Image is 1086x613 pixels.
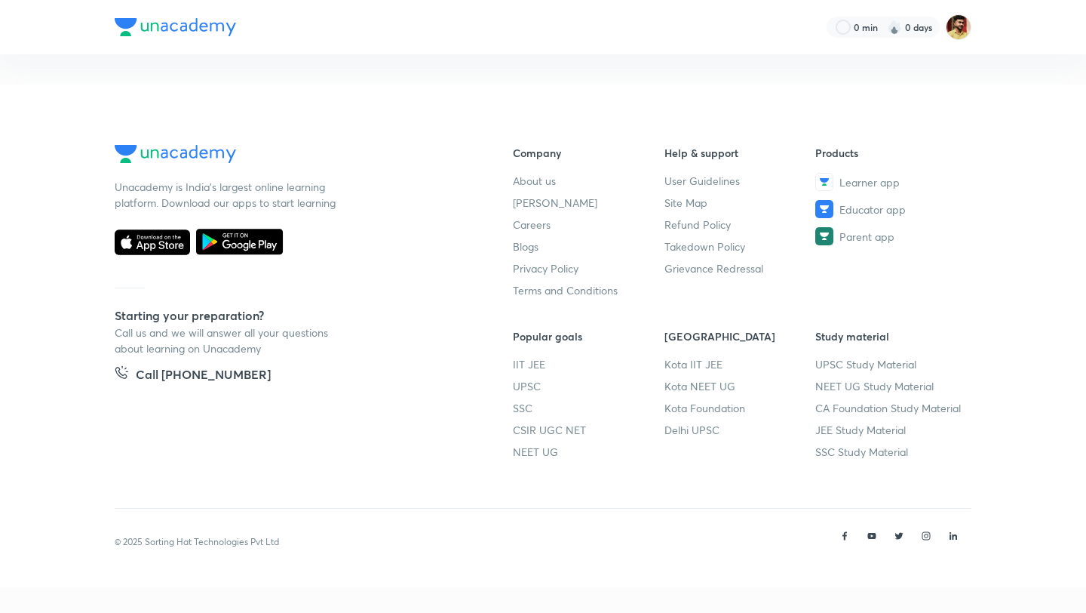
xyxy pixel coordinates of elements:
[513,239,664,254] a: Blogs
[513,444,664,460] a: NEET UG
[513,217,551,233] span: Careers
[513,260,664,276] a: Privacy Policy
[815,422,967,438] a: JEE Study Material
[815,400,967,416] a: CA Foundation Study Material
[815,378,967,394] a: NEET UG Study Material
[815,200,833,218] img: Educator app
[664,260,816,276] a: Grievance Redressal
[887,20,902,35] img: streak
[664,422,816,438] a: Delhi UPSC
[815,173,833,191] img: Learner app
[815,356,967,372] a: UPSC Study Material
[839,229,894,245] span: Parent app
[664,173,816,189] a: User Guidelines
[664,145,816,161] h6: Help & support
[115,365,271,387] a: Call [PHONE_NUMBER]
[664,217,816,233] a: Refund Policy
[815,173,967,191] a: Learner app
[115,325,341,356] p: Call us and we will answer all your questions about learning on Unacademy
[115,18,236,36] img: Company Logo
[115,535,279,549] p: © 2025 Sorting Hat Technologies Pvt Ltd
[115,179,341,211] p: Unacademy is India’s largest online learning platform. Download our apps to start learning
[815,200,967,218] a: Educator app
[513,173,664,189] a: About us
[115,145,236,163] img: Company Logo
[815,328,967,344] h6: Study material
[513,195,664,211] a: [PERSON_NAME]
[513,400,664,416] a: SSC
[513,378,664,394] a: UPSC
[815,444,967,460] a: SSC Study Material
[513,282,664,298] a: Terms and Conditions
[136,365,271,387] h5: Call [PHONE_NUMBER]
[839,202,906,217] span: Educator app
[815,145,967,161] h6: Products
[839,174,900,190] span: Learner app
[115,145,465,167] a: Company Logo
[664,400,816,416] a: Kota Foundation
[664,328,816,344] h6: [GEOGRAPHIC_DATA]
[513,356,664,372] a: IIT JEE
[815,227,833,245] img: Parent app
[664,195,816,211] a: Site Map
[115,306,465,325] h5: Starting your preparation?
[513,145,664,161] h6: Company
[664,356,816,372] a: Kota IIT JEE
[946,14,971,40] img: Abdul Razik
[513,422,664,438] a: CSIR UGC NET
[815,227,967,245] a: Parent app
[664,239,816,254] a: Takedown Policy
[513,217,664,233] a: Careers
[513,328,664,344] h6: Popular goals
[664,378,816,394] a: Kota NEET UG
